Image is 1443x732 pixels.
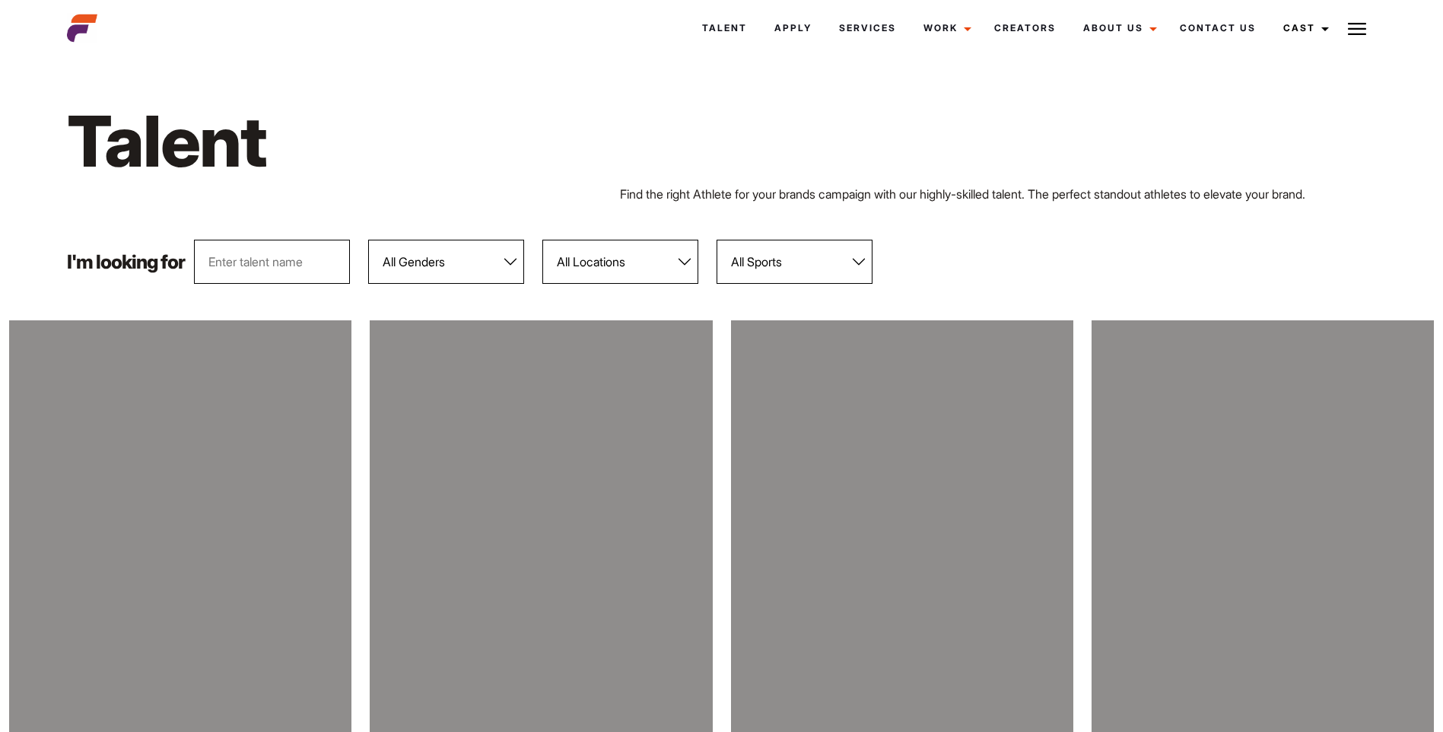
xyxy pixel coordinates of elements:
p: Find the right Athlete for your brands campaign with our highly-skilled talent. The perfect stand... [620,185,1376,203]
a: Apply [761,8,825,49]
p: I'm looking for [67,253,185,272]
img: Burger icon [1348,20,1366,38]
a: Cast [1270,8,1338,49]
input: Enter talent name [194,240,350,284]
a: Services [825,8,910,49]
h1: Talent [67,97,823,185]
a: Talent [688,8,761,49]
a: Creators [981,8,1070,49]
a: Contact Us [1166,8,1270,49]
a: About Us [1070,8,1166,49]
img: cropped-aefm-brand-fav-22-square.png [67,13,97,43]
a: Work [910,8,981,49]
